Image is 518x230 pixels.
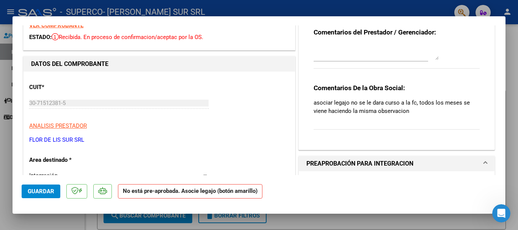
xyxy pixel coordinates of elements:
div: COMENTARIOS [299,16,494,150]
div: PREAPROBACIÓN PARA INTEGRACION [299,171,494,203]
mat-expansion-panel-header: PREAPROBACIÓN PARA INTEGRACION [299,156,494,171]
p: Area destinado * [29,156,107,164]
a: VER COMPROBANTE [29,22,83,29]
strong: DATOS DEL COMPROBANTE [31,60,108,67]
span: Guardar [28,188,54,195]
p: asociar legajo no se le dara curso a la fc, todos los meses se viene haciendo la misma observacion [314,99,480,115]
span: Recibida. En proceso de confirmacion/aceptac por la OS. [52,34,203,41]
strong: No está pre-aprobada. Asocie legajo (botón amarillo) [118,184,262,199]
span: ANALISIS PRESTADOR [29,122,87,129]
p: FLOR DE LIS SUR SRL [29,136,289,144]
span: Integración [29,172,58,179]
button: Guardar [22,185,60,198]
strong: Comentarios De la Obra Social: [314,84,405,92]
h1: PREAPROBACIÓN PARA INTEGRACION [306,159,413,168]
iframe: Intercom live chat [492,204,510,222]
span: ESTADO: [29,34,52,41]
strong: Comentarios del Prestador / Gerenciador: [314,28,436,36]
p: CUIT [29,83,107,92]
